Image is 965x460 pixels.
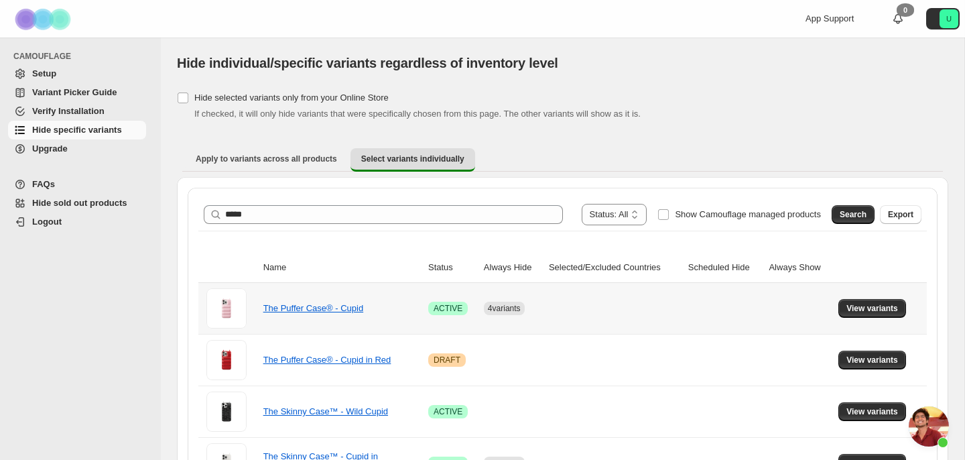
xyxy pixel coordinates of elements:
[545,253,684,283] th: Selected/Excluded Countries
[946,15,952,23] text: U
[940,9,958,28] span: Avatar with initials U
[832,205,875,224] button: Search
[32,179,55,189] span: FAQs
[8,175,146,194] a: FAQs
[8,194,146,213] a: Hide sold out products
[838,299,906,318] button: View variants
[765,253,834,283] th: Always Show
[32,106,105,116] span: Verify Installation
[897,3,914,17] div: 0
[185,148,348,170] button: Apply to variants across all products
[259,253,424,283] th: Name
[11,1,78,38] img: Camouflage
[263,355,391,365] a: The Puffer Case® - Cupid in Red
[806,13,854,23] span: App Support
[434,303,462,314] span: ACTIVE
[8,102,146,121] a: Verify Installation
[434,406,462,417] span: ACTIVE
[909,406,949,447] a: Open chat
[32,87,117,97] span: Variant Picker Guide
[838,402,906,421] button: View variants
[350,148,475,172] button: Select variants individually
[8,64,146,83] a: Setup
[8,83,146,102] a: Variant Picker Guide
[8,121,146,139] a: Hide specific variants
[424,253,480,283] th: Status
[8,213,146,231] a: Logout
[13,51,151,62] span: CAMOUFLAGE
[684,253,765,283] th: Scheduled Hide
[194,93,389,103] span: Hide selected variants only from your Online Store
[177,56,558,70] span: Hide individual/specific variants regardless of inventory level
[888,209,913,220] span: Export
[488,304,521,313] span: 4 variants
[32,125,122,135] span: Hide specific variants
[846,406,898,417] span: View variants
[32,143,68,154] span: Upgrade
[838,351,906,369] button: View variants
[840,209,866,220] span: Search
[434,355,460,365] span: DRAFT
[263,303,364,313] a: The Puffer Case® - Cupid
[846,355,898,365] span: View variants
[361,154,464,164] span: Select variants individually
[675,209,821,219] span: Show Camouflage managed products
[196,154,337,164] span: Apply to variants across all products
[480,253,545,283] th: Always Hide
[926,8,960,30] button: Avatar with initials U
[32,198,127,208] span: Hide sold out products
[194,109,641,119] span: If checked, it will only hide variants that were specifically chosen from this page. The other va...
[8,139,146,158] a: Upgrade
[263,406,388,416] a: The Skinny Case™ - Wild Cupid
[846,303,898,314] span: View variants
[891,12,905,25] a: 0
[32,217,62,227] span: Logout
[880,205,921,224] button: Export
[32,68,56,78] span: Setup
